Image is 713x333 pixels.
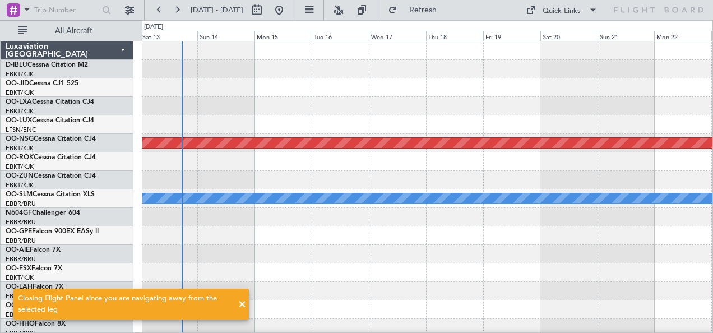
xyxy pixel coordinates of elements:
button: Quick Links [520,1,603,19]
span: OO-LUX [6,117,32,124]
div: Sun 21 [598,31,655,41]
a: D-IBLUCessna Citation M2 [6,62,88,68]
span: OO-ROK [6,154,34,161]
div: [DATE] [144,22,163,32]
span: OO-SLM [6,191,33,198]
div: Quick Links [543,6,581,17]
a: OO-LXACessna Citation CJ4 [6,99,94,105]
span: OO-AIE [6,247,30,253]
div: Sat 13 [140,31,197,41]
a: EBKT/KJK [6,70,34,78]
a: EBKT/KJK [6,163,34,171]
div: Fri 19 [483,31,540,41]
a: EBKT/KJK [6,181,34,189]
a: OO-ZUNCessna Citation CJ4 [6,173,96,179]
div: Thu 18 [426,31,483,41]
a: EBKT/KJK [6,89,34,97]
span: [DATE] - [DATE] [191,5,243,15]
a: OO-FSXFalcon 7X [6,265,62,272]
div: Wed 17 [369,31,426,41]
span: N604GF [6,210,32,216]
div: Tue 16 [312,31,369,41]
span: OO-FSX [6,265,31,272]
a: EBKT/KJK [6,144,34,152]
a: EBBR/BRU [6,200,36,208]
a: LFSN/ENC [6,126,36,134]
div: Mon 22 [654,31,711,41]
div: Mon 15 [254,31,312,41]
div: Sun 14 [197,31,254,41]
a: EBKT/KJK [6,107,34,115]
a: OO-NSGCessna Citation CJ4 [6,136,96,142]
a: EBBR/BRU [6,237,36,245]
a: OO-GPEFalcon 900EX EASy II [6,228,99,235]
input: Trip Number [34,2,99,18]
button: Refresh [383,1,450,19]
button: All Aircraft [12,22,122,40]
span: OO-ZUN [6,173,34,179]
span: Refresh [400,6,447,14]
span: All Aircraft [29,27,118,35]
a: N604GFChallenger 604 [6,210,80,216]
span: OO-JID [6,80,29,87]
span: OO-GPE [6,228,32,235]
span: OO-LXA [6,99,32,105]
a: EBKT/KJK [6,274,34,282]
span: D-IBLU [6,62,27,68]
a: OO-ROKCessna Citation CJ4 [6,154,96,161]
span: OO-NSG [6,136,34,142]
a: OO-AIEFalcon 7X [6,247,61,253]
a: OO-LUXCessna Citation CJ4 [6,117,94,124]
a: EBBR/BRU [6,218,36,226]
div: Closing Flight Panel since you are navigating away from the selected leg [18,293,232,315]
a: OO-JIDCessna CJ1 525 [6,80,78,87]
div: Sat 20 [540,31,598,41]
a: EBBR/BRU [6,255,36,263]
a: OO-SLMCessna Citation XLS [6,191,95,198]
